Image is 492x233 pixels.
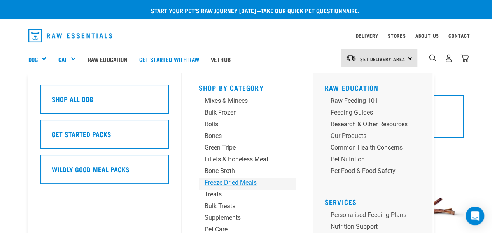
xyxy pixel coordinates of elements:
[199,213,296,225] a: Supplements
[331,120,408,129] div: Research & Other Resources
[331,96,408,106] div: Raw Feeding 101
[205,108,277,117] div: Bulk Frozen
[325,108,426,120] a: Feeding Guides
[40,85,169,120] a: Shop All Dog
[205,143,277,152] div: Green Tripe
[261,9,359,12] a: take our quick pet questionnaire.
[205,213,277,222] div: Supplements
[331,143,408,152] div: Common Health Concerns
[355,34,378,37] a: Delivery
[199,84,296,90] h5: Shop By Category
[325,198,426,204] h5: Services
[28,29,112,42] img: Raw Essentials Logo
[388,34,406,37] a: Stores
[466,207,484,225] div: Open Intercom Messenger
[199,201,296,213] a: Bulk Treats
[199,120,296,131] a: Rolls
[58,55,67,64] a: Cat
[429,54,436,62] img: home-icon-1@2x.png
[205,96,277,106] div: Mixes & Minces
[325,155,426,166] a: Pet Nutrition
[40,155,169,190] a: Wildly Good Meal Packs
[325,166,426,178] a: Pet Food & Food Safety
[205,178,277,187] div: Freeze Dried Meals
[325,143,426,155] a: Common Health Concerns
[360,58,405,60] span: Set Delivery Area
[52,129,111,139] h5: Get Started Packs
[82,44,133,75] a: Raw Education
[331,131,408,141] div: Our Products
[205,190,277,199] div: Treats
[199,143,296,155] a: Green Tripe
[133,44,205,75] a: Get started with Raw
[199,166,296,178] a: Bone Broth
[22,26,470,46] nav: dropdown navigation
[331,108,408,117] div: Feeding Guides
[199,155,296,166] a: Fillets & Boneless Meat
[325,96,426,108] a: Raw Feeding 101
[448,34,470,37] a: Contact
[331,155,408,164] div: Pet Nutrition
[325,120,426,131] a: Research & Other Resources
[205,131,277,141] div: Bones
[52,94,93,104] h5: Shop All Dog
[199,131,296,143] a: Bones
[460,54,469,62] img: home-icon@2x.png
[199,190,296,201] a: Treats
[205,166,277,176] div: Bone Broth
[325,210,426,222] a: Personalised Feeding Plans
[40,120,169,155] a: Get Started Packs
[331,166,408,176] div: Pet Food & Food Safety
[415,34,439,37] a: About Us
[199,96,296,108] a: Mixes & Minces
[205,201,277,211] div: Bulk Treats
[52,164,130,174] h5: Wildly Good Meal Packs
[346,55,356,62] img: van-moving.png
[205,155,277,164] div: Fillets & Boneless Meat
[28,55,38,64] a: Dog
[445,54,453,62] img: user.png
[205,120,277,129] div: Rolls
[325,86,379,90] a: Raw Education
[199,178,296,190] a: Freeze Dried Meals
[325,131,426,143] a: Our Products
[205,44,236,75] a: Vethub
[199,108,296,120] a: Bulk Frozen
